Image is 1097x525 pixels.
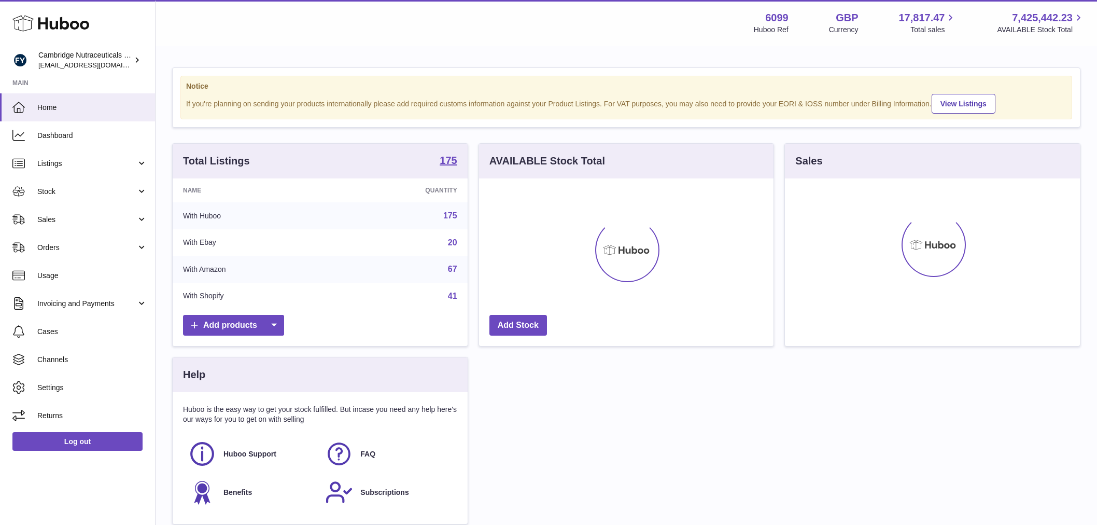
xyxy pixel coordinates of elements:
span: [EMAIL_ADDRESS][DOMAIN_NAME] [38,61,152,69]
h3: Help [183,368,205,382]
a: Log out [12,432,143,451]
td: With Huboo [173,202,334,229]
span: Huboo Support [223,449,276,459]
a: Huboo Support [188,440,315,468]
div: Huboo Ref [754,25,789,35]
a: Benefits [188,478,315,506]
a: Subscriptions [325,478,452,506]
div: Cambridge Nutraceuticals Ltd [38,50,132,70]
td: With Ebay [173,229,334,256]
span: Returns [37,411,147,421]
a: 20 [448,238,457,247]
span: Home [37,103,147,113]
strong: 175 [440,155,457,165]
span: Cases [37,327,147,337]
th: Quantity [334,178,467,202]
p: Huboo is the easy way to get your stock fulfilled. But incase you need any help here's our ways f... [183,405,457,424]
span: Stock [37,187,136,197]
a: 175 [443,211,457,220]
span: Usage [37,271,147,281]
span: Sales [37,215,136,225]
a: 7,425,442.23 AVAILABLE Stock Total [997,11,1085,35]
a: 17,817.47 Total sales [898,11,957,35]
a: View Listings [932,94,995,114]
span: Invoicing and Payments [37,299,136,309]
span: Settings [37,383,147,393]
a: Add products [183,315,284,336]
h3: AVAILABLE Stock Total [489,154,605,168]
span: Listings [37,159,136,169]
td: With Shopify [173,283,334,310]
strong: 6099 [765,11,789,25]
span: Orders [37,243,136,253]
span: AVAILABLE Stock Total [997,25,1085,35]
span: Dashboard [37,131,147,141]
div: Currency [829,25,859,35]
span: 7,425,442.23 [1012,11,1073,25]
a: 175 [440,155,457,168]
th: Name [173,178,334,202]
span: Benefits [223,488,252,498]
span: Channels [37,355,147,365]
div: If you're planning on sending your products internationally please add required customs informati... [186,92,1066,114]
span: 17,817.47 [898,11,945,25]
span: FAQ [360,449,375,459]
a: FAQ [325,440,452,468]
td: With Amazon [173,256,334,283]
a: Add Stock [489,315,547,336]
h3: Total Listings [183,154,250,168]
a: 41 [448,292,457,300]
strong: Notice [186,81,1066,91]
strong: GBP [836,11,858,25]
span: Total sales [910,25,957,35]
img: huboo@camnutra.com [12,52,28,68]
a: 67 [448,265,457,273]
span: Subscriptions [360,488,409,498]
h3: Sales [795,154,822,168]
